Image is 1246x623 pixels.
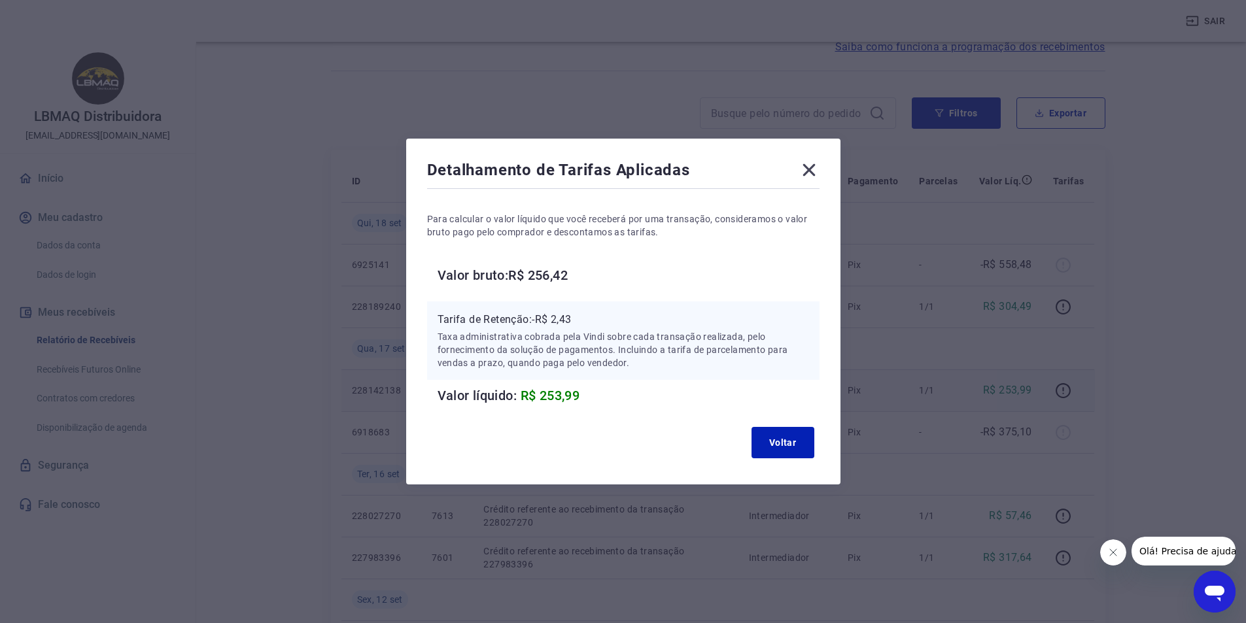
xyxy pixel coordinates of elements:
p: Tarifa de Retenção: -R$ 2,43 [438,312,809,328]
h6: Valor líquido: [438,385,820,406]
iframe: Mensagem da empresa [1132,537,1236,565]
div: Detalhamento de Tarifas Aplicadas [427,160,820,186]
iframe: Botão para abrir a janela de mensagens [1194,571,1236,613]
p: Taxa administrativa cobrada pela Vindi sobre cada transação realizada, pelo fornecimento da soluç... [438,330,809,369]
span: Olá! Precisa de ajuda? [8,9,110,20]
iframe: Fechar mensagem [1100,539,1126,565]
h6: Valor bruto: R$ 256,42 [438,265,820,286]
p: Para calcular o valor líquido que você receberá por uma transação, consideramos o valor bruto pag... [427,212,820,239]
span: R$ 253,99 [521,388,580,403]
button: Voltar [752,427,814,458]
